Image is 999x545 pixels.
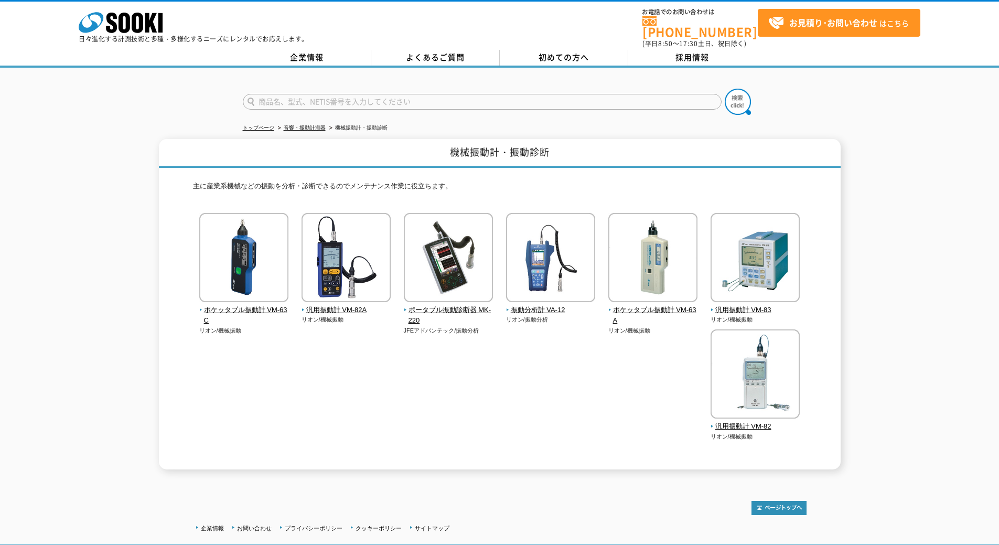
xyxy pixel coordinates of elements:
[608,213,697,305] img: ポケッタブル振動計 VM-63A
[608,326,698,335] p: リオン/機械振動
[404,295,493,326] a: ポータブル振動診断器 MK-220
[725,89,751,115] img: btn_search.png
[506,315,596,324] p: リオン/振動分析
[199,305,289,327] span: ポケッタブル振動計 VM-63C
[404,326,493,335] p: JFEアドバンテック/振動分析
[79,36,308,42] p: 日々進化する計測技術と多種・多様化するニーズにレンタルでお応えします。
[302,315,391,324] p: リオン/機械振動
[404,305,493,327] span: ポータブル振動診断器 MK-220
[243,94,722,110] input: 商品名、型式、NETIS番号を入力してください
[642,9,758,15] span: お電話でのお問い合わせは
[506,213,595,305] img: 振動分析計 VA-12
[628,50,757,66] a: 採用情報
[193,181,807,197] p: 主に産業系機械などの振動を分析・診断できるのでメンテナンス作業に役立ちます。
[371,50,500,66] a: よくあるご質問
[751,501,807,515] img: トップページへ
[679,39,698,48] span: 17:30
[758,9,920,37] a: お見積り･お問い合わせはこちら
[711,213,800,305] img: 汎用振動計 VM-83
[500,50,628,66] a: 初めての方へ
[243,125,274,131] a: トップページ
[199,295,289,326] a: ポケッタブル振動計 VM-63C
[199,213,288,305] img: ポケッタブル振動計 VM-63C
[237,525,272,531] a: お問い合わせ
[711,411,800,432] a: 汎用振動計 VM-82
[302,305,391,316] span: 汎用振動計 VM-82A
[642,16,758,38] a: [PHONE_NUMBER]
[327,123,388,134] li: 機械振動計・振動診断
[159,139,841,168] h1: 機械振動計・振動診断
[642,39,746,48] span: (平日 ～ 土日、祝日除く)
[284,125,326,131] a: 音響・振動計測器
[768,15,909,31] span: はこちら
[302,295,391,316] a: 汎用振動計 VM-82A
[711,421,800,432] span: 汎用振動計 VM-82
[506,305,596,316] span: 振動分析計 VA-12
[711,295,800,316] a: 汎用振動計 VM-83
[201,525,224,531] a: 企業情報
[404,213,493,305] img: ポータブル振動診断器 MK-220
[302,213,391,305] img: 汎用振動計 VM-82A
[356,525,402,531] a: クッキーポリシー
[711,432,800,441] p: リオン/機械振動
[789,16,877,29] strong: お見積り･お問い合わせ
[711,315,800,324] p: リオン/機械振動
[539,51,589,63] span: 初めての方へ
[711,329,800,421] img: 汎用振動計 VM-82
[415,525,449,531] a: サイトマップ
[608,295,698,326] a: ポケッタブル振動計 VM-63A
[506,295,596,316] a: 振動分析計 VA-12
[658,39,673,48] span: 8:50
[199,326,289,335] p: リオン/機械振動
[711,305,800,316] span: 汎用振動計 VM-83
[608,305,698,327] span: ポケッタブル振動計 VM-63A
[243,50,371,66] a: 企業情報
[285,525,342,531] a: プライバシーポリシー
